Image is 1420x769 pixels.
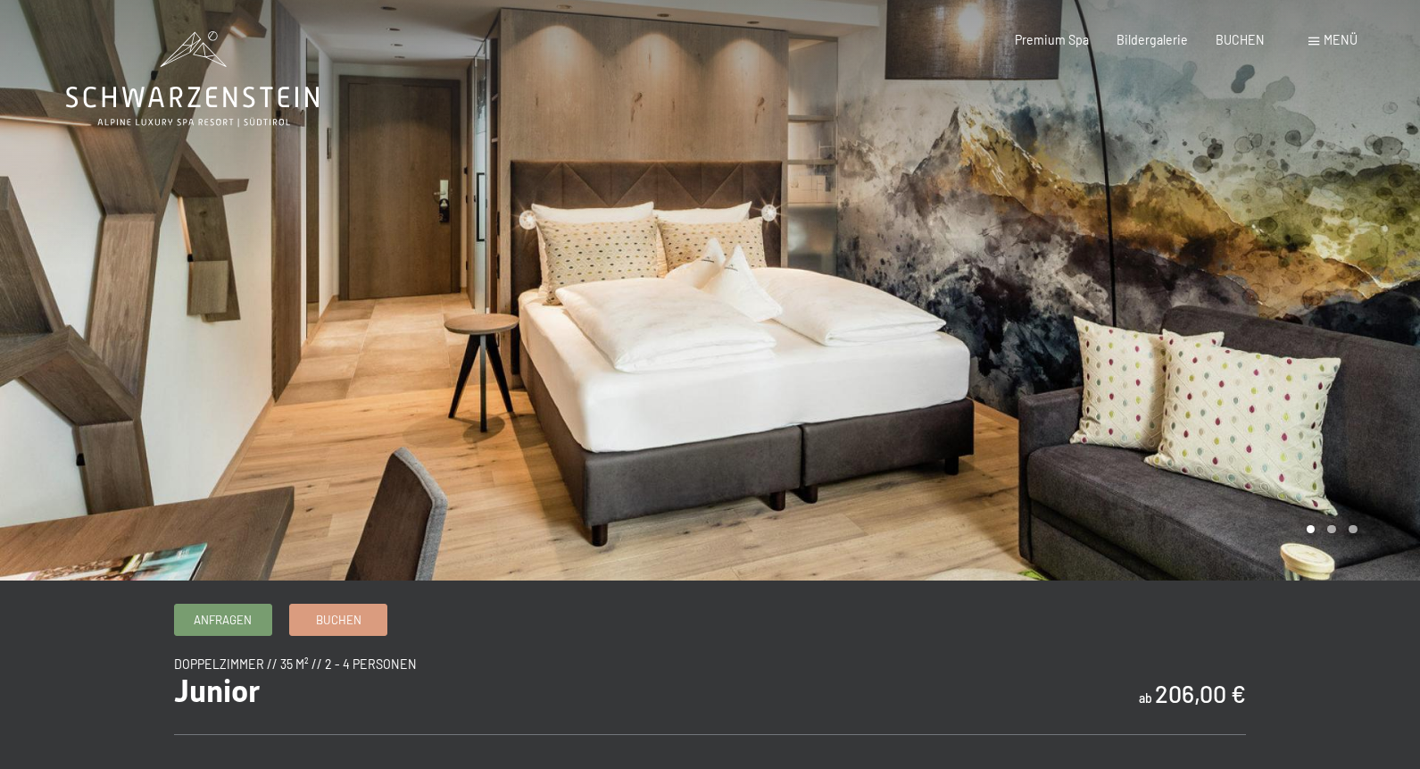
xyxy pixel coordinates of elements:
[1324,32,1358,47] span: Menü
[1155,679,1246,707] b: 206,00 €
[175,605,271,634] a: Anfragen
[174,656,417,672] span: Doppelzimmer // 35 m² // 2 - 4 Personen
[316,612,361,628] span: Buchen
[1216,32,1265,47] a: BUCHEN
[290,605,386,634] a: Buchen
[194,612,252,628] span: Anfragen
[174,673,260,709] span: Junior
[1139,690,1152,706] span: ab
[1117,32,1188,47] a: Bildergalerie
[1015,32,1089,47] a: Premium Spa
